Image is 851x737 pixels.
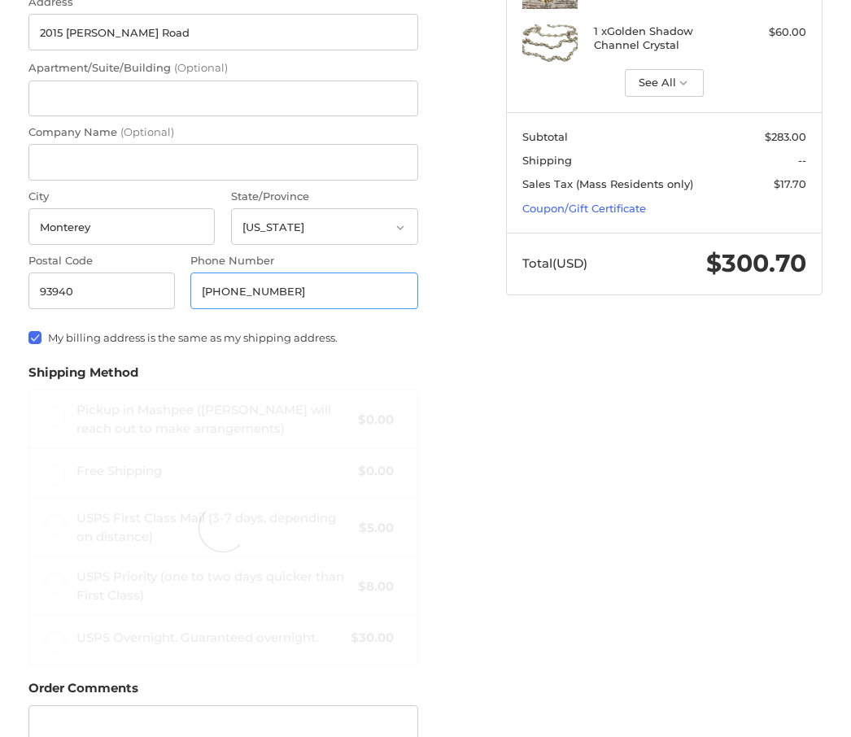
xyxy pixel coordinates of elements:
[28,679,138,705] legend: Order Comments
[28,60,418,76] label: Apartment/Suite/Building
[190,253,418,269] label: Phone Number
[706,248,806,278] span: $300.70
[594,24,731,51] h4: 1 x Golden Shadow Channel Crystal
[522,177,693,190] span: Sales Tax (Mass Residents only)
[28,124,418,141] label: Company Name
[522,255,587,271] span: Total (USD)
[625,69,704,97] button: See All
[735,24,806,41] div: $60.00
[28,364,138,390] legend: Shipping Method
[28,253,175,269] label: Postal Code
[798,154,806,167] span: --
[774,177,806,190] span: $17.70
[522,130,568,143] span: Subtotal
[522,154,572,167] span: Shipping
[174,61,228,74] small: (Optional)
[28,331,418,344] label: My billing address is the same as my shipping address.
[522,202,646,215] a: Coupon/Gift Certificate
[765,130,806,143] span: $283.00
[231,189,418,205] label: State/Province
[120,125,174,138] small: (Optional)
[28,189,216,205] label: City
